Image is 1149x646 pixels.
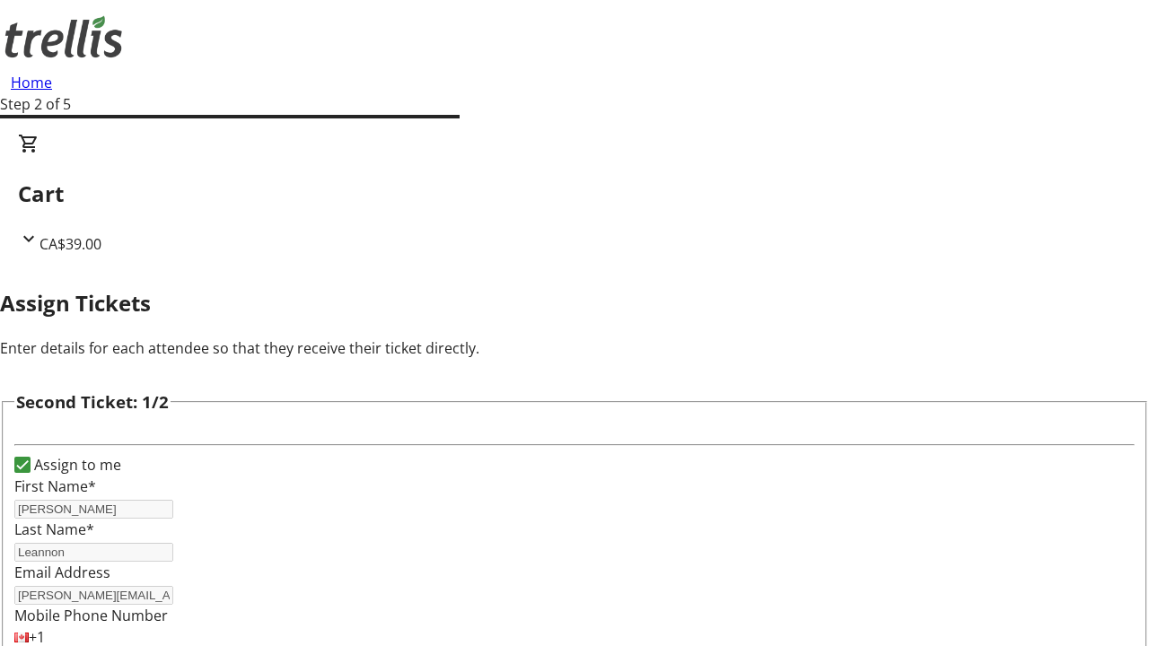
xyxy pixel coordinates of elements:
[14,476,96,496] label: First Name*
[18,178,1131,210] h2: Cart
[39,234,101,254] span: CA$39.00
[18,133,1131,255] div: CartCA$39.00
[14,563,110,582] label: Email Address
[31,454,121,476] label: Assign to me
[16,389,169,415] h3: Second Ticket: 1/2
[14,606,168,625] label: Mobile Phone Number
[14,519,94,539] label: Last Name*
